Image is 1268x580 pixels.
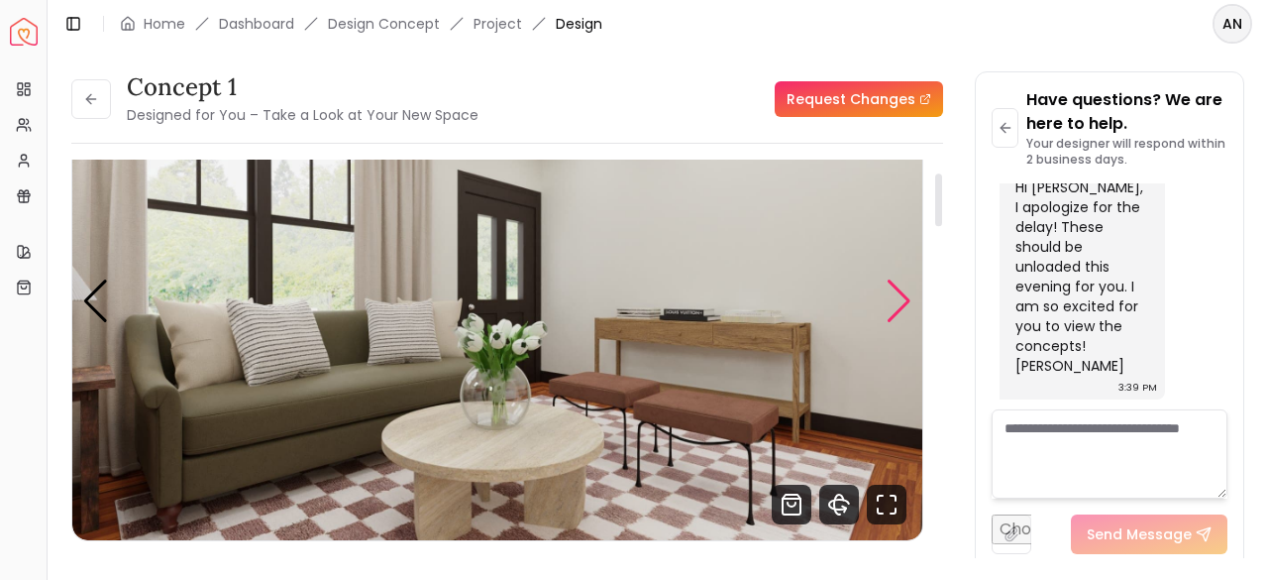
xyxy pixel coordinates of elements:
[474,14,522,34] a: Project
[219,14,294,34] a: Dashboard
[144,14,185,34] a: Home
[10,18,38,46] img: Spacejoy Logo
[775,81,943,117] a: Request Changes
[556,14,602,34] span: Design
[10,18,38,46] a: Spacejoy
[886,280,912,323] div: Next slide
[819,485,859,524] svg: 360 View
[82,280,109,323] div: Previous slide
[867,485,906,524] svg: Fullscreen
[120,14,602,34] nav: breadcrumb
[1015,177,1145,376] div: Hi [PERSON_NAME], I apologize for the delay! These should be unloaded this evening for you. I am ...
[1026,88,1227,136] p: Have questions? We are here to help.
[328,14,440,34] li: Design Concept
[127,71,478,103] h3: Concept 1
[772,485,811,524] svg: Shop Products from this design
[72,61,922,540] div: Carousel
[1215,6,1250,42] span: AN
[72,61,923,540] div: 2 / 4
[1213,4,1252,44] button: AN
[127,105,478,125] small: Designed for You – Take a Look at Your New Space
[1118,378,1157,398] div: 3:39 PM
[1026,136,1227,168] p: Your designer will respond within 2 business days.
[72,61,923,540] img: Design Render 1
